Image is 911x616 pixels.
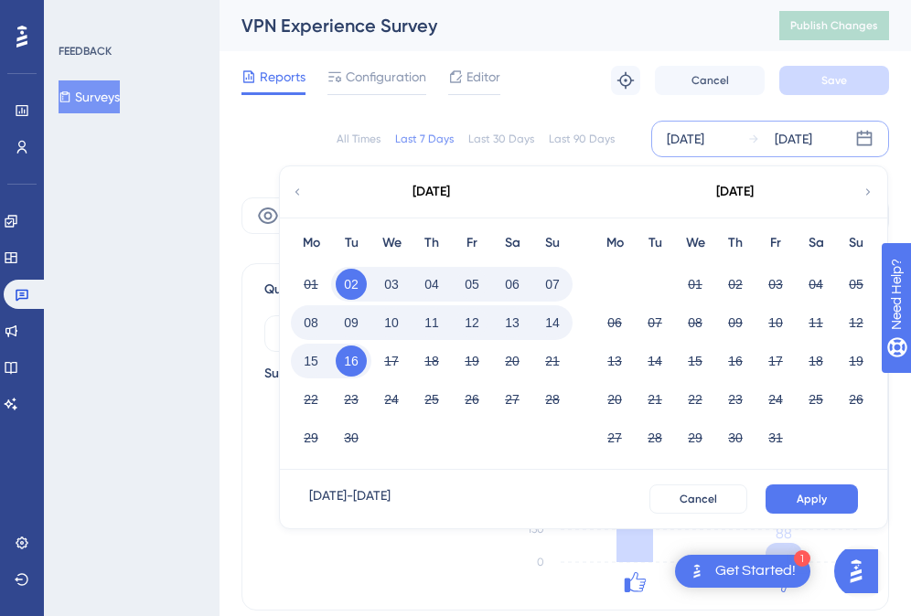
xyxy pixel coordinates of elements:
[675,232,715,254] div: We
[776,525,792,542] tspan: 88
[779,66,889,95] button: Save
[715,232,756,254] div: Th
[667,128,704,150] div: [DATE]
[336,307,367,338] button: 09
[537,269,568,300] button: 07
[800,345,831,377] button: 18
[821,73,847,88] span: Save
[466,66,500,88] span: Editor
[456,384,488,415] button: 26
[836,232,876,254] div: Su
[371,232,412,254] div: We
[599,422,630,453] button: 27
[59,44,112,58] div: FEEDBACK
[376,384,407,415] button: 24
[416,307,447,338] button: 11
[337,132,380,146] div: All Times
[291,232,331,254] div: Mo
[756,232,796,254] div: Fr
[635,232,675,254] div: Tu
[760,422,791,453] button: 31
[241,13,734,38] div: VPN Experience Survey
[549,132,615,146] div: Last 90 Days
[720,269,751,300] button: 02
[295,269,327,300] button: 01
[680,492,717,506] span: Cancel
[760,269,791,300] button: 03
[775,128,812,150] div: [DATE]
[456,345,488,377] button: 19
[639,307,670,338] button: 07
[790,18,878,33] span: Publish Changes
[599,384,630,415] button: 20
[395,132,454,146] div: Last 7 Days
[59,80,120,113] button: Surveys
[599,345,630,377] button: 13
[497,345,528,377] button: 20
[720,384,751,415] button: 23
[452,232,492,254] div: Fr
[416,269,447,300] button: 04
[336,422,367,453] button: 30
[639,345,670,377] button: 14
[766,484,858,514] button: Apply
[760,384,791,415] button: 24
[720,307,751,338] button: 09
[537,384,568,415] button: 28
[532,232,573,254] div: Su
[595,232,635,254] div: Mo
[376,307,407,338] button: 10
[376,269,407,300] button: 03
[639,422,670,453] button: 28
[43,5,114,27] span: Need Help?
[841,269,872,300] button: 05
[649,484,747,514] button: Cancel
[537,556,544,568] tspan: 0
[797,492,827,506] span: Apply
[264,279,372,301] span: Question Analytics
[680,384,711,415] button: 22
[264,363,362,385] div: Survey Question:
[796,232,836,254] div: Sa
[413,181,450,203] div: [DATE]
[376,345,407,377] button: 17
[456,269,488,300] button: 05
[841,345,872,377] button: 19
[537,345,568,377] button: 21
[336,384,367,415] button: 23
[295,345,327,377] button: 15
[841,384,872,415] button: 26
[841,307,872,338] button: 12
[346,66,426,88] span: Configuration
[639,384,670,415] button: 21
[680,422,711,453] button: 29
[468,132,534,146] div: Last 30 Days
[675,555,810,588] div: Open Get Started! checklist, remaining modules: 1
[680,269,711,300] button: 01
[309,484,391,514] div: [DATE] - [DATE]
[794,550,810,567] div: 1
[295,307,327,338] button: 08
[686,560,708,582] img: launcher-image-alternative-text
[599,307,630,338] button: 06
[680,345,711,377] button: 15
[336,269,367,300] button: 02
[720,345,751,377] button: 16
[760,307,791,338] button: 10
[416,345,447,377] button: 18
[760,345,791,377] button: 17
[691,73,729,88] span: Cancel
[260,66,305,88] span: Reports
[456,307,488,338] button: 12
[537,307,568,338] button: 14
[716,181,754,203] div: [DATE]
[800,269,831,300] button: 04
[412,232,452,254] div: Th
[497,384,528,415] button: 27
[720,422,751,453] button: 30
[779,11,889,40] button: Publish Changes
[331,232,371,254] div: Tu
[336,345,367,377] button: 16
[715,561,796,581] div: Get Started!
